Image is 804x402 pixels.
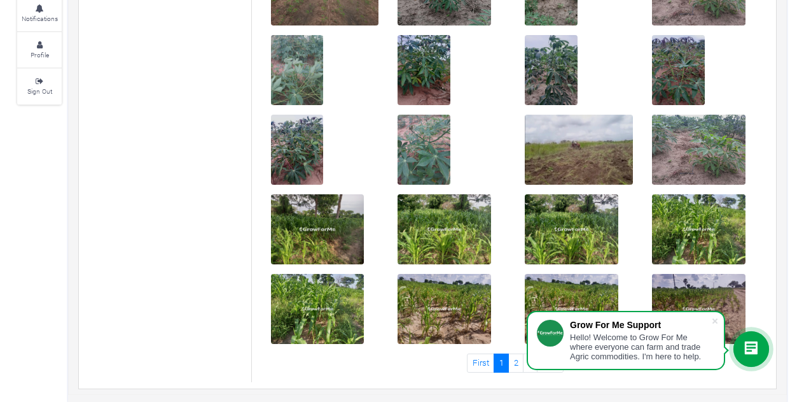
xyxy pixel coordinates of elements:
[17,69,62,104] a: Sign Out
[508,354,523,372] a: 2
[570,333,711,361] div: Hello! Welcome to Grow For Me where everyone can farm and trade Agric commodities. I'm here to help.
[31,50,49,59] small: Profile
[261,354,770,372] nav: Page Navigation
[22,14,58,23] small: Notifications
[467,354,494,372] a: First
[17,32,62,68] a: Profile
[27,87,52,96] small: Sign Out
[570,320,711,330] div: Grow For Me Support
[494,354,509,372] a: 1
